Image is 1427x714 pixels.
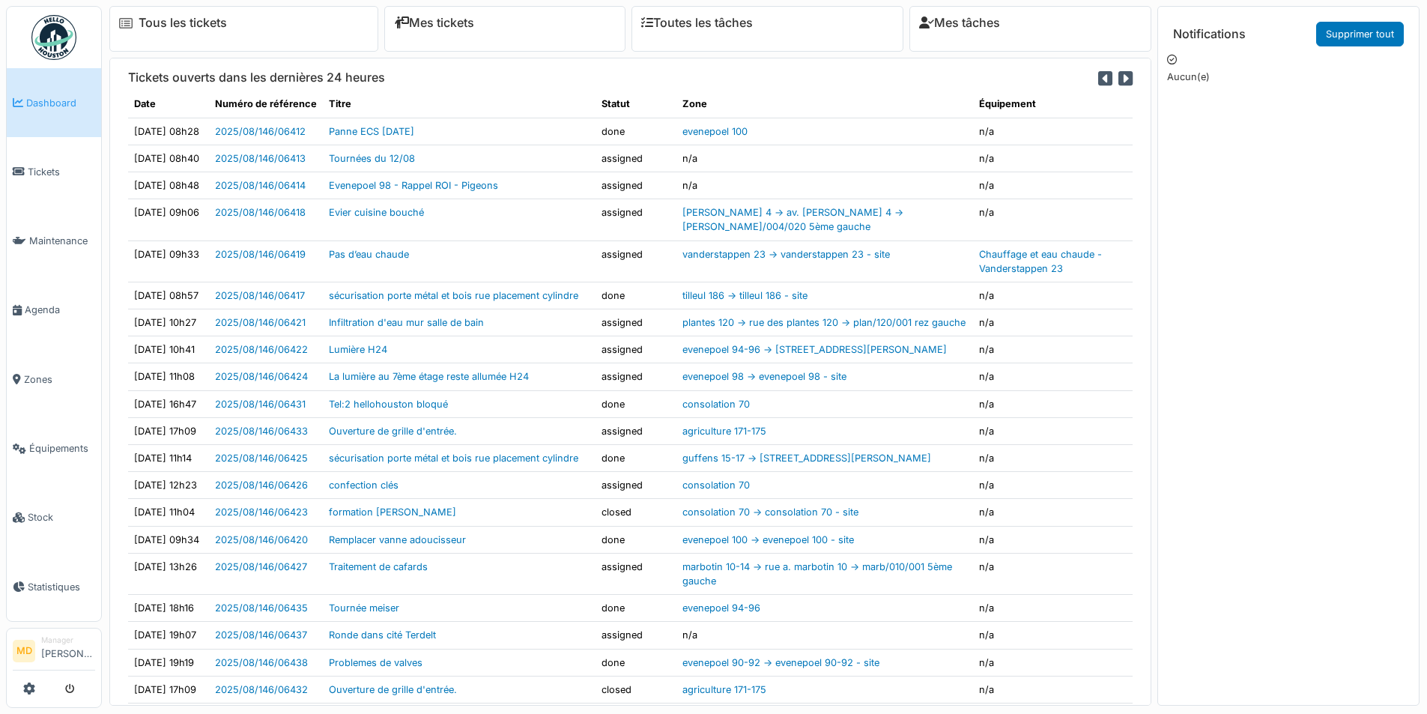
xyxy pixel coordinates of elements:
a: Mes tickets [394,16,474,30]
a: 2025/08/146/06418 [215,207,306,218]
a: 2025/08/146/06433 [215,426,308,437]
a: 2025/08/146/06422 [215,344,308,355]
td: closed [596,499,676,526]
td: n/a [973,309,1133,336]
a: Ouverture de grille d'entrée. [329,426,457,437]
td: [DATE] 12h23 [128,472,209,499]
td: n/a [973,526,1133,553]
td: assigned [596,417,676,444]
td: [DATE] 11h14 [128,445,209,472]
a: Agenda [7,276,101,345]
td: n/a [973,145,1133,172]
a: La lumière au 7ème étage reste allumée H24 [329,371,529,382]
a: Équipements [7,414,101,482]
a: 2025/08/146/06423 [215,506,308,518]
a: Tous les tickets [139,16,227,30]
td: assigned [596,622,676,649]
a: evenepoel 94-96 [682,602,760,614]
a: Panne ECS [DATE] [329,126,414,137]
td: n/a [973,199,1133,240]
a: sécurisation porte métal et bois rue placement cylindre [329,453,578,464]
td: [DATE] 16h47 [128,390,209,417]
td: n/a [973,499,1133,526]
a: 2025/08/146/06425 [215,453,308,464]
span: Tickets [28,165,95,179]
a: 2025/08/146/06431 [215,399,306,410]
span: Maintenance [29,234,95,248]
th: Statut [596,91,676,118]
td: n/a [973,445,1133,472]
a: confection clés [329,479,399,491]
td: closed [596,676,676,703]
td: n/a [973,595,1133,622]
td: n/a [973,118,1133,145]
a: Lumière H24 [329,344,387,355]
td: [DATE] 09h34 [128,526,209,553]
th: Zone [676,91,973,118]
td: [DATE] 08h48 [128,172,209,199]
a: Tournée meiser [329,602,399,614]
h6: Tickets ouverts dans les dernières 24 heures [128,70,385,85]
td: assigned [596,172,676,199]
a: agriculture 171-175 [682,426,766,437]
td: [DATE] 19h19 [128,649,209,676]
a: 2025/08/146/06426 [215,479,308,491]
td: [DATE] 08h40 [128,145,209,172]
td: [DATE] 11h08 [128,363,209,390]
div: Manager [41,635,95,646]
td: assigned [596,553,676,594]
a: MD Manager[PERSON_NAME] [13,635,95,671]
th: Titre [323,91,596,118]
a: evenepoel 90-92 -> evenepoel 90-92 - site [682,657,879,668]
td: n/a [973,649,1133,676]
a: guffens 15-17 -> [STREET_ADDRESS][PERSON_NAME] [682,453,931,464]
a: 2025/08/146/06432 [215,684,308,695]
td: [DATE] 13h26 [128,553,209,594]
a: 2025/08/146/06412 [215,126,306,137]
td: [DATE] 10h41 [128,336,209,363]
td: n/a [676,622,973,649]
a: Ouverture de grille d'entrée. [329,684,457,695]
td: n/a [973,363,1133,390]
a: evenepoel 100 -> evenepoel 100 - site [682,534,854,545]
td: assigned [596,472,676,499]
span: Zones [24,372,95,387]
a: 2025/08/146/06419 [215,249,306,260]
td: assigned [596,240,676,282]
td: done [596,595,676,622]
li: MD [13,640,35,662]
td: assigned [596,199,676,240]
span: Dashboard [26,96,95,110]
a: Evier cuisine bouché [329,207,424,218]
th: Numéro de référence [209,91,323,118]
span: Équipements [29,441,95,456]
a: Zones [7,345,101,414]
li: [PERSON_NAME] [41,635,95,667]
td: n/a [676,145,973,172]
td: done [596,282,676,309]
td: n/a [973,622,1133,649]
a: Mes tâches [919,16,1000,30]
a: formation [PERSON_NAME] [329,506,456,518]
a: Problemes de valves [329,657,422,668]
td: assigned [596,145,676,172]
a: 2025/08/146/06437 [215,629,307,641]
td: done [596,445,676,472]
span: Agenda [25,303,95,317]
td: n/a [973,553,1133,594]
td: n/a [973,472,1133,499]
a: 2025/08/146/06413 [215,153,306,164]
a: sécurisation porte métal et bois rue placement cylindre [329,290,578,301]
td: n/a [973,336,1133,363]
td: n/a [973,676,1133,703]
a: Evenepoel 98 - Rappel ROI - Pigeons [329,180,498,191]
img: Badge_color-CXgf-gQk.svg [31,15,76,60]
a: 2025/08/146/06421 [215,317,306,328]
a: consolation 70 [682,479,750,491]
a: Maintenance [7,207,101,276]
a: [PERSON_NAME] 4 -> av. [PERSON_NAME] 4 -> [PERSON_NAME]/004/020 5ème gauche [682,207,903,232]
a: Stock [7,483,101,552]
a: evenepoel 94-96 -> [STREET_ADDRESS][PERSON_NAME] [682,344,947,355]
a: plantes 120 -> rue des plantes 120 -> plan/120/001 rez gauche [682,317,966,328]
td: assigned [596,363,676,390]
